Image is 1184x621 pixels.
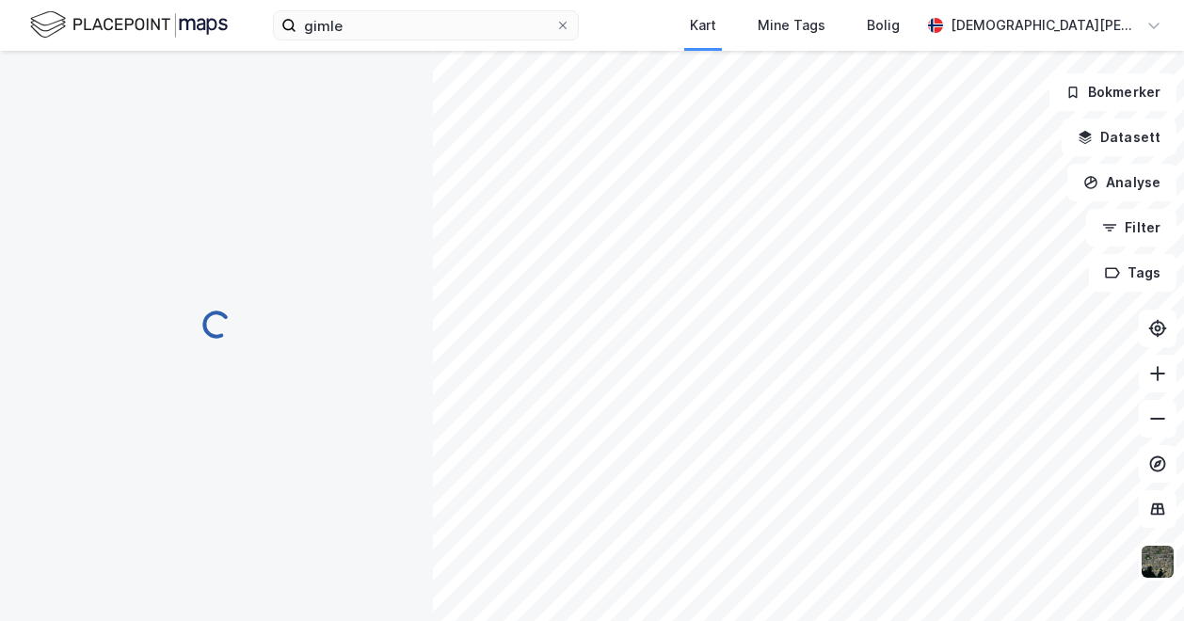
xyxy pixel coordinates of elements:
[690,14,716,37] div: Kart
[758,14,825,37] div: Mine Tags
[1067,164,1176,201] button: Analyse
[867,14,900,37] div: Bolig
[201,310,232,340] img: spinner.a6d8c91a73a9ac5275cf975e30b51cfb.svg
[1062,119,1176,156] button: Datasett
[1049,73,1176,111] button: Bokmerker
[296,11,555,40] input: Søk på adresse, matrikkel, gårdeiere, leietakere eller personer
[1090,531,1184,621] iframe: Chat Widget
[30,8,228,41] img: logo.f888ab2527a4732fd821a326f86c7f29.svg
[1086,209,1176,247] button: Filter
[951,14,1139,37] div: [DEMOGRAPHIC_DATA][PERSON_NAME]
[1089,254,1176,292] button: Tags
